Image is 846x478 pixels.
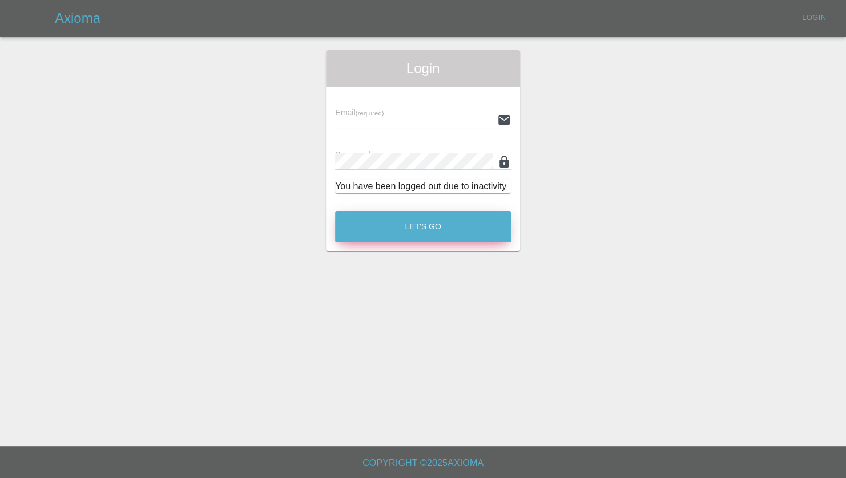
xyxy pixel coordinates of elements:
button: Let's Go [335,211,511,242]
h6: Copyright © 2025 Axioma [9,455,837,471]
span: Password [335,150,399,159]
h5: Axioma [55,9,100,27]
small: (required) [356,110,384,117]
small: (required) [371,152,400,158]
a: Login [796,9,832,27]
span: Email [335,108,384,117]
div: You have been logged out due to inactivity [335,180,511,193]
span: Login [335,59,511,78]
